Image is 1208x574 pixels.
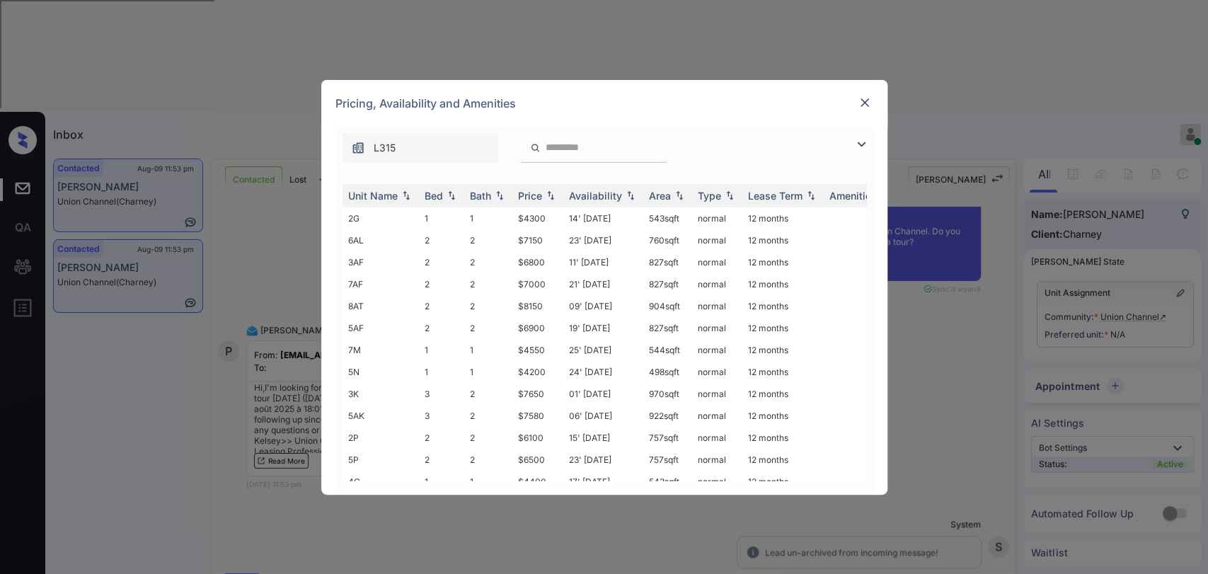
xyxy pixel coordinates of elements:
td: $4550 [512,339,563,361]
td: normal [692,229,742,251]
td: 12 months [742,251,824,273]
td: 6AL [343,229,419,251]
td: 1 [419,207,464,229]
td: 922 sqft [643,405,692,427]
td: 1 [464,471,512,493]
td: 543 sqft [643,471,692,493]
td: 12 months [742,339,824,361]
td: $7650 [512,383,563,405]
td: $7150 [512,229,563,251]
td: $6500 [512,449,563,471]
img: sorting [444,190,459,200]
td: 12 months [742,427,824,449]
td: $4200 [512,361,563,383]
img: sorting [623,190,638,200]
td: normal [692,295,742,317]
td: 827 sqft [643,251,692,273]
td: 970 sqft [643,383,692,405]
div: Unit Name [348,190,398,202]
div: Price [518,190,542,202]
td: 21' [DATE] [563,273,643,295]
td: 8AT [343,295,419,317]
div: Lease Term [748,190,803,202]
td: 2 [464,427,512,449]
td: 12 months [742,273,824,295]
div: Bath [470,190,491,202]
img: sorting [672,190,686,200]
td: 2 [464,383,512,405]
td: normal [692,207,742,229]
td: 1 [464,361,512,383]
img: icon-zuma [853,136,870,153]
td: 12 months [742,207,824,229]
td: normal [692,471,742,493]
div: Type [698,190,721,202]
td: 12 months [742,383,824,405]
td: 12 months [742,405,824,427]
td: $6100 [512,427,563,449]
td: normal [692,339,742,361]
td: 15' [DATE] [563,427,643,449]
td: normal [692,405,742,427]
img: icon-zuma [351,141,365,155]
td: 06' [DATE] [563,405,643,427]
td: normal [692,317,742,339]
td: 760 sqft [643,229,692,251]
img: sorting [543,190,558,200]
td: $4400 [512,471,563,493]
td: 4G [343,471,419,493]
td: 24' [DATE] [563,361,643,383]
td: 827 sqft [643,273,692,295]
td: 12 months [742,449,824,471]
img: sorting [399,190,413,200]
td: 2 [464,229,512,251]
td: 757 sqft [643,427,692,449]
td: normal [692,251,742,273]
td: 3 [419,405,464,427]
td: normal [692,361,742,383]
td: 01' [DATE] [563,383,643,405]
td: $6900 [512,317,563,339]
td: 3 [419,383,464,405]
td: 544 sqft [643,339,692,361]
img: sorting [493,190,507,200]
td: 2 [419,273,464,295]
td: 09' [DATE] [563,295,643,317]
td: 2 [464,317,512,339]
td: 5AK [343,405,419,427]
td: 12 months [742,317,824,339]
td: $8150 [512,295,563,317]
div: Bed [425,190,443,202]
td: 12 months [742,229,824,251]
td: 2P [343,427,419,449]
td: 3AF [343,251,419,273]
img: close [858,96,872,110]
td: 12 months [742,361,824,383]
td: 1 [419,339,464,361]
td: normal [692,273,742,295]
td: 1 [464,207,512,229]
td: 2 [419,295,464,317]
td: 2 [419,317,464,339]
td: 19' [DATE] [563,317,643,339]
td: 543 sqft [643,207,692,229]
img: sorting [804,190,818,200]
td: 2 [419,427,464,449]
td: normal [692,449,742,471]
td: 5P [343,449,419,471]
td: 2 [464,405,512,427]
td: 7M [343,339,419,361]
td: 2 [419,229,464,251]
td: 14' [DATE] [563,207,643,229]
td: 2 [419,449,464,471]
td: 23' [DATE] [563,449,643,471]
td: 5N [343,361,419,383]
td: $4300 [512,207,563,229]
div: Amenities [829,190,877,202]
td: 17' [DATE] [563,471,643,493]
td: 3K [343,383,419,405]
td: 2 [419,251,464,273]
div: Pricing, Availability and Amenities [321,80,887,127]
td: $7000 [512,273,563,295]
td: 7AF [343,273,419,295]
